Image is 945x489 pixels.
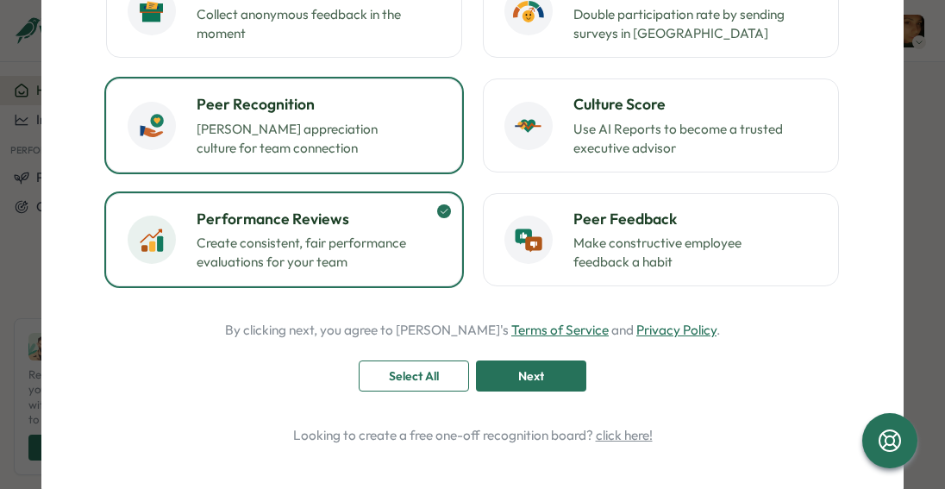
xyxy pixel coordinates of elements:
p: Use AI Reports to become a trusted executive advisor [573,120,789,158]
button: Select All [359,360,469,392]
button: Culture ScoreUse AI Reports to become a trusted executive advisor [483,78,839,172]
a: Terms of Service [511,322,609,338]
h3: Peer Feedback [573,208,817,230]
button: Next [476,360,586,392]
span: Select All [389,361,439,391]
h3: Culture Score [573,93,817,116]
p: Double participation rate by sending surveys in [GEOGRAPHIC_DATA] [573,5,789,43]
span: Next [518,361,544,391]
a: Privacy Policy [636,322,717,338]
p: Collect anonymous feedback in the moment [197,5,412,43]
h3: Performance Reviews [197,208,441,230]
p: Make constructive employee feedback a habit [573,234,789,272]
p: [PERSON_NAME] appreciation culture for team connection [197,120,412,158]
p: By clicking next, you agree to [PERSON_NAME]'s and . [225,321,720,340]
p: Create consistent, fair performance evaluations for your team [197,234,412,272]
h3: Peer Recognition [197,93,441,116]
button: Performance ReviewsCreate consistent, fair performance evaluations for your team [106,193,462,286]
button: Peer Recognition[PERSON_NAME] appreciation culture for team connection [106,78,462,172]
button: Peer FeedbackMake constructive employee feedback a habit [483,193,839,286]
a: click here! [596,427,653,443]
p: Looking to create a free one-off recognition board? [90,426,855,445]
